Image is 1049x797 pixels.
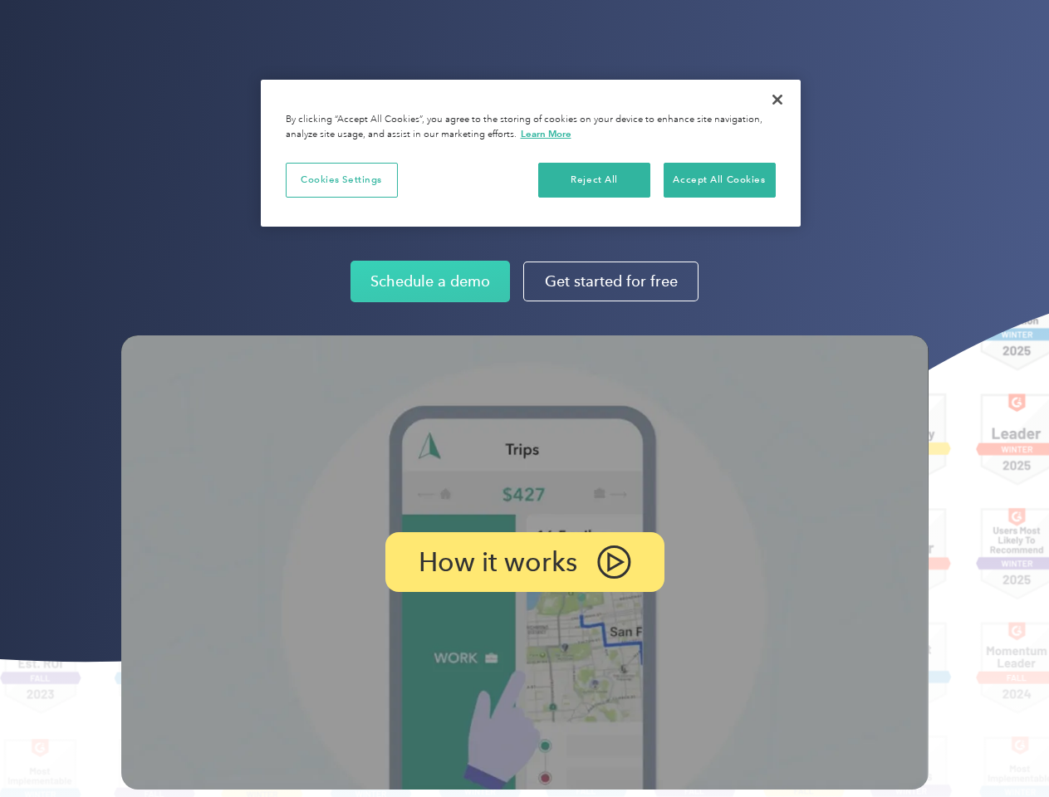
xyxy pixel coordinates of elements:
[521,128,571,139] a: More information about your privacy, opens in a new tab
[261,80,801,227] div: Privacy
[122,99,206,134] input: Submit
[759,81,796,118] button: Close
[523,262,699,301] a: Get started for free
[261,80,801,227] div: Cookie banner
[419,552,577,572] p: How it works
[538,163,650,198] button: Reject All
[286,113,776,142] div: By clicking “Accept All Cookies”, you agree to the storing of cookies on your device to enhance s...
[286,163,398,198] button: Cookies Settings
[664,163,776,198] button: Accept All Cookies
[350,261,510,302] a: Schedule a demo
